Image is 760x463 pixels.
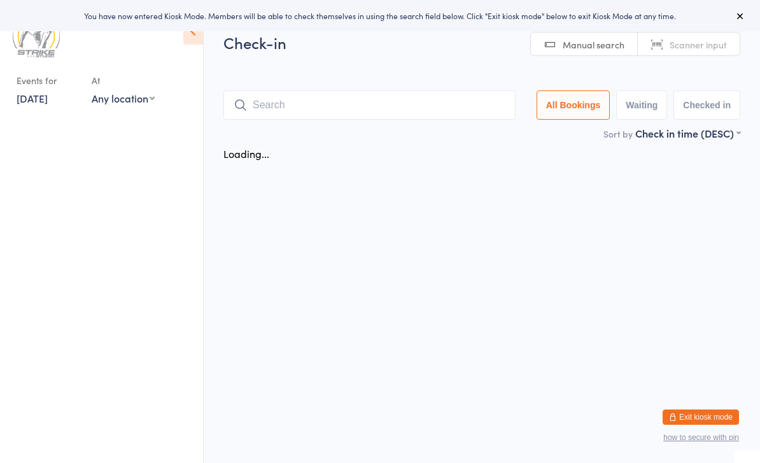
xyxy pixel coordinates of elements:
div: Events for [17,70,79,91]
label: Sort by [603,127,633,140]
a: [DATE] [17,91,48,105]
button: how to secure with pin [663,433,739,442]
div: Loading... [223,146,269,160]
img: Strike Studio [13,10,60,57]
div: You have now entered Kiosk Mode. Members will be able to check themselves in using the search fie... [20,10,740,21]
div: Any location [92,91,155,105]
div: Check in time (DESC) [635,126,740,140]
button: Checked in [673,90,740,120]
span: Manual search [563,38,624,51]
div: At [92,70,155,91]
span: Scanner input [670,38,727,51]
button: All Bookings [537,90,610,120]
button: Exit kiosk mode [663,410,739,425]
input: Search [223,90,516,120]
button: Waiting [616,90,667,120]
h2: Check-in [223,32,740,53]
